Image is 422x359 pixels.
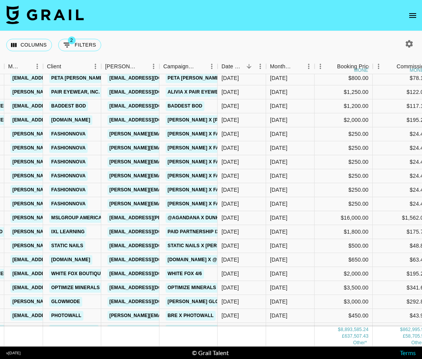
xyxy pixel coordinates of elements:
[166,171,298,181] a: [PERSON_NAME] x Fashion Nova (32 Installments)
[315,211,373,225] div: $16,000.00
[344,333,368,340] div: 637,507.43
[10,73,97,83] a: [EMAIL_ADDRESS][DOMAIN_NAME]
[221,200,239,208] div: 5/10/2025
[221,144,239,152] div: 5/10/2025
[315,99,373,113] div: $1,200.00
[386,61,396,72] button: Sort
[221,88,239,96] div: 5/22/2025
[221,130,239,138] div: 5/10/2025
[221,74,239,82] div: 5/22/2025
[49,241,85,251] a: Static Nails
[49,143,88,153] a: Fashionnova
[49,227,86,237] a: IXL Learning
[303,61,315,72] button: Menu
[107,87,194,97] a: [EMAIL_ADDRESS][DOMAIN_NAME]
[221,312,239,319] div: 4/1/2025
[68,36,76,44] span: 2
[221,298,239,305] div: 4/2/2025
[101,59,159,74] div: Booker
[337,59,371,74] div: Booking Price
[49,157,88,167] a: Fashionnova
[221,228,239,236] div: 4/30/2025
[166,199,298,209] a: [PERSON_NAME] x Fashion Nova (32 Installments)
[270,270,287,277] div: Aug '25
[21,61,31,72] button: Sort
[166,283,234,293] a: Optimize Minerals | July
[192,349,229,357] div: © Grail Talent
[326,61,337,72] button: Sort
[166,87,227,97] a: Alivia x Pair Eyewear
[315,225,373,239] div: $1,800.00
[166,255,276,265] a: [DOMAIN_NAME] x @[DOMAIN_NAME] PART 1
[270,130,287,138] div: Aug '25
[10,311,97,321] a: [EMAIL_ADDRESS][DOMAIN_NAME]
[10,101,97,111] a: [EMAIL_ADDRESS][DOMAIN_NAME]
[107,171,234,181] a: [PERSON_NAME][EMAIL_ADDRESS][DOMAIN_NAME]
[270,200,287,208] div: Aug '25
[400,326,403,333] div: $
[354,68,372,73] div: money
[10,115,97,125] a: [EMAIL_ADDRESS][DOMAIN_NAME]
[166,157,298,167] a: [PERSON_NAME] x Fashion Nova (32 Installments)
[58,39,101,51] button: Show filters
[4,59,43,74] div: Manager
[338,326,341,333] div: $
[107,73,194,83] a: [EMAIL_ADDRESS][DOMAIN_NAME]
[10,255,97,265] a: [EMAIL_ADDRESS][DOMAIN_NAME]
[107,129,234,139] a: [PERSON_NAME][EMAIL_ADDRESS][DOMAIN_NAME]
[10,87,137,97] a: [PERSON_NAME][EMAIL_ADDRESS][DOMAIN_NAME]
[105,59,137,74] div: [PERSON_NAME]
[221,256,239,264] div: 4/24/2025
[315,85,373,99] div: $1,250.00
[221,284,239,291] div: 4/11/2025
[315,141,373,155] div: $250.00
[107,101,194,111] a: [EMAIL_ADDRESS][DOMAIN_NAME]
[195,61,206,72] button: Sort
[270,144,287,152] div: Aug '25
[221,172,239,180] div: 5/10/2025
[221,116,239,124] div: 5/21/2025
[137,61,148,72] button: Sort
[270,242,287,250] div: Aug '25
[221,270,239,277] div: 4/15/2025
[353,340,367,345] span: € 19,162.00, CA$ 70,820.46, AU$ 30,132.00
[315,155,373,169] div: $250.00
[218,59,266,74] div: Date Created
[166,185,298,195] a: [PERSON_NAME] x Fashion Nova (32 Installments)
[148,61,159,72] button: Menu
[270,102,287,110] div: Aug '25
[6,350,21,356] div: v [DATE]
[10,297,137,307] a: [PERSON_NAME][EMAIL_ADDRESS][DOMAIN_NAME]
[43,59,101,74] div: Client
[315,169,373,183] div: $250.00
[270,284,287,291] div: Aug '25
[61,61,72,72] button: Sort
[49,171,88,181] a: Fashionnova
[10,283,97,293] a: [EMAIL_ADDRESS][DOMAIN_NAME]
[315,295,373,309] div: $3,000.00
[10,199,137,209] a: [PERSON_NAME][EMAIL_ADDRESS][DOMAIN_NAME]
[166,115,310,125] a: [PERSON_NAME] x [PERSON_NAME] 3 integrated videos
[244,61,254,72] button: Sort
[315,127,373,141] div: $250.00
[6,5,84,24] img: Grail Talent
[403,333,405,340] div: £
[270,256,287,264] div: Aug '25
[270,186,287,194] div: Aug '25
[107,311,234,321] a: [PERSON_NAME][EMAIL_ADDRESS][DOMAIN_NAME]
[107,241,194,251] a: [EMAIL_ADDRESS][DOMAIN_NAME]
[49,311,83,321] a: PhotoWall
[10,171,137,181] a: [PERSON_NAME][EMAIL_ADDRESS][DOMAIN_NAME]
[270,214,287,222] div: Aug '25
[270,298,287,305] div: Aug '25
[315,281,373,295] div: $3,500.00
[49,213,119,223] a: MSLGROUP Americas, LLC
[49,185,88,195] a: Fashionnova
[315,197,373,211] div: $250.00
[270,158,287,166] div: Aug '25
[405,8,420,23] button: open drawer
[400,349,416,356] a: Terms
[315,71,373,85] div: $800.00
[47,59,61,74] div: Client
[107,143,234,153] a: [PERSON_NAME][EMAIL_ADDRESS][DOMAIN_NAME]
